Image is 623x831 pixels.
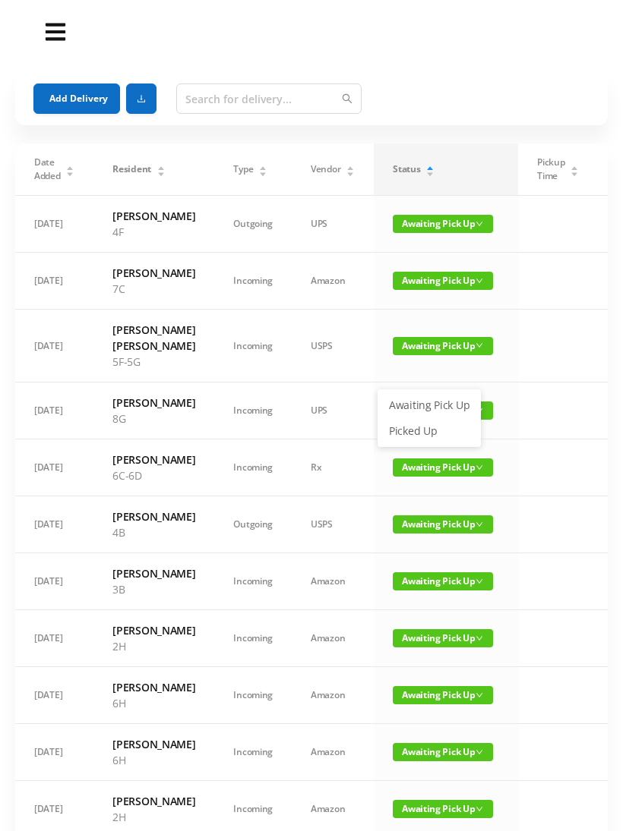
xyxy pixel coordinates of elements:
h6: [PERSON_NAME] [112,793,195,809]
i: icon: down [476,220,483,228]
button: Add Delivery [33,83,120,114]
td: UPS [292,196,374,253]
td: Amazon [292,253,374,310]
p: 4F [112,224,195,240]
td: [DATE] [15,667,93,724]
td: USPS [292,496,374,553]
span: Awaiting Pick Up [393,686,493,704]
td: [DATE] [15,382,93,439]
a: Awaiting Pick Up [380,393,479,417]
span: Awaiting Pick Up [393,458,493,477]
i: icon: caret-down [66,170,74,175]
i: icon: search [342,93,353,104]
span: Pickup Time [537,156,564,183]
span: Vendor [311,162,340,176]
i: icon: caret-up [259,164,267,168]
p: 4B [112,524,195,540]
td: Incoming [214,253,292,310]
td: [DATE] [15,196,93,253]
i: icon: caret-down [346,170,355,175]
i: icon: caret-up [66,164,74,168]
td: [DATE] [15,610,93,667]
div: Sort [65,164,74,173]
td: Amazon [292,610,374,667]
span: Awaiting Pick Up [393,272,493,290]
span: Awaiting Pick Up [393,515,493,534]
p: 2H [112,638,195,654]
td: [DATE] [15,439,93,496]
button: icon: download [126,83,157,114]
i: icon: down [476,578,483,585]
p: 5F-5G [112,354,195,370]
span: Date Added [34,156,61,183]
div: Sort [425,164,435,173]
i: icon: down [476,521,483,528]
td: Incoming [214,382,292,439]
i: icon: down [476,805,483,813]
td: Amazon [292,667,374,724]
i: icon: down [476,277,483,285]
span: Awaiting Pick Up [393,629,493,647]
div: Sort [258,164,267,173]
span: Awaiting Pick Up [393,743,493,761]
td: Incoming [214,310,292,382]
h6: [PERSON_NAME] [112,265,195,281]
div: Sort [570,164,579,173]
i: icon: caret-down [157,170,165,175]
td: Incoming [214,553,292,610]
a: Picked Up [380,419,479,443]
td: Outgoing [214,496,292,553]
td: Rx [292,439,374,496]
td: [DATE] [15,724,93,781]
input: Search for delivery... [176,83,362,114]
i: icon: caret-up [346,164,355,168]
i: icon: down [476,748,483,756]
i: icon: caret-up [571,164,579,168]
h6: [PERSON_NAME] [PERSON_NAME] [112,322,195,354]
td: [DATE] [15,310,93,382]
i: icon: caret-down [259,170,267,175]
span: Resident [112,162,151,176]
span: Awaiting Pick Up [393,337,493,355]
i: icon: caret-down [571,170,579,175]
td: Amazon [292,553,374,610]
h6: [PERSON_NAME] [112,452,195,467]
td: Incoming [214,439,292,496]
p: 7C [112,281,195,297]
h6: [PERSON_NAME] [112,508,195,524]
i: icon: down [476,691,483,699]
h6: [PERSON_NAME] [112,208,195,224]
td: [DATE] [15,553,93,610]
td: Incoming [214,724,292,781]
div: Sort [346,164,355,173]
td: Amazon [292,724,374,781]
i: icon: down [476,342,483,349]
td: [DATE] [15,496,93,553]
i: icon: down [476,634,483,642]
td: USPS [292,310,374,382]
p: 6C-6D [112,467,195,483]
p: 8G [112,411,195,427]
td: UPS [292,382,374,439]
p: 2H [112,809,195,825]
i: icon: caret-down [426,170,435,175]
span: Awaiting Pick Up [393,572,493,590]
td: Outgoing [214,196,292,253]
p: 3B [112,581,195,597]
i: icon: down [476,464,483,471]
i: icon: caret-up [157,164,165,168]
i: icon: caret-up [426,164,435,168]
span: Status [393,162,420,176]
h6: [PERSON_NAME] [112,565,195,581]
div: Sort [157,164,166,173]
td: Incoming [214,610,292,667]
span: Awaiting Pick Up [393,800,493,818]
h6: [PERSON_NAME] [112,395,195,411]
span: Type [233,162,253,176]
span: Awaiting Pick Up [393,215,493,233]
p: 6H [112,695,195,711]
h6: [PERSON_NAME] [112,622,195,638]
td: Incoming [214,667,292,724]
td: [DATE] [15,253,93,310]
h6: [PERSON_NAME] [112,679,195,695]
